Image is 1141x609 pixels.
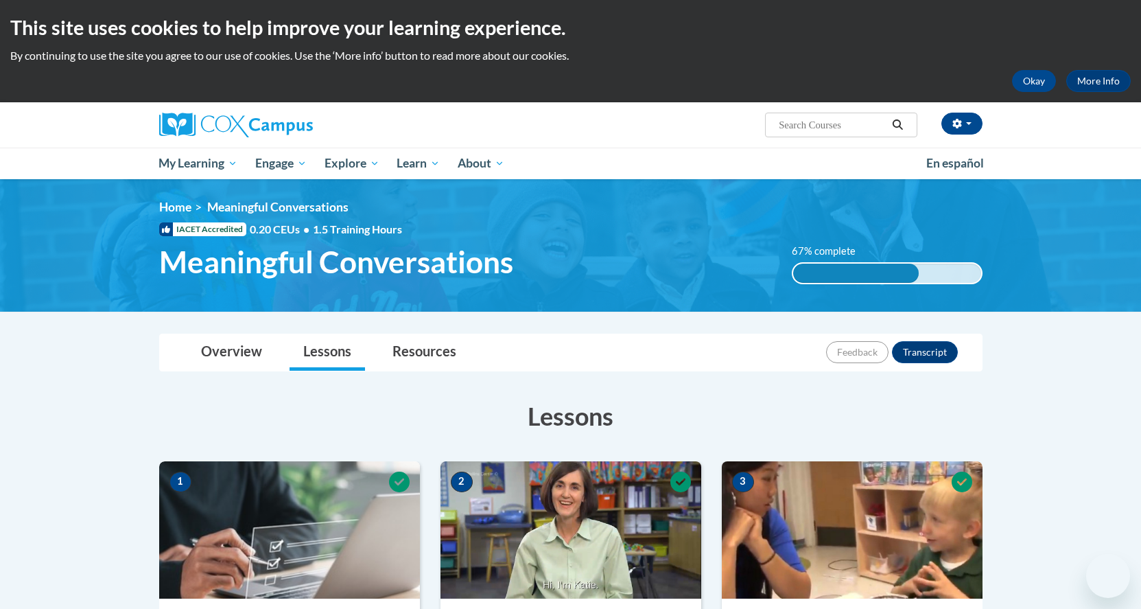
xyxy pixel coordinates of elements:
[1086,554,1130,598] iframe: Button to launch messaging window
[159,200,191,214] a: Home
[316,148,388,179] a: Explore
[1012,70,1056,92] button: Okay
[159,461,420,599] img: Course Image
[388,148,449,179] a: Learn
[207,200,349,214] span: Meaningful Conversations
[793,264,919,283] div: 67% complete
[303,222,309,235] span: •
[159,222,246,236] span: IACET Accredited
[826,341,889,363] button: Feedback
[150,148,247,179] a: My Learning
[1066,70,1131,92] a: More Info
[139,148,1003,179] div: Main menu
[246,148,316,179] a: Engage
[397,155,440,172] span: Learn
[926,156,984,170] span: En español
[777,117,887,133] input: Search Courses
[159,113,313,137] img: Cox Campus
[187,334,276,371] a: Overview
[451,472,473,492] span: 2
[917,149,993,178] a: En español
[792,244,871,259] label: 67% complete
[892,341,958,363] button: Transcript
[159,244,513,280] span: Meaningful Conversations
[169,472,191,492] span: 1
[159,113,420,137] a: Cox Campus
[887,117,908,133] button: Search
[325,155,379,172] span: Explore
[290,334,365,371] a: Lessons
[941,113,983,135] button: Account Settings
[722,461,983,599] img: Course Image
[158,155,237,172] span: My Learning
[10,48,1131,63] p: By continuing to use the site you agree to our use of cookies. Use the ‘More info’ button to read...
[313,222,402,235] span: 1.5 Training Hours
[458,155,504,172] span: About
[10,14,1131,41] h2: This site uses cookies to help improve your learning experience.
[250,222,313,237] span: 0.20 CEUs
[732,472,754,492] span: 3
[449,148,513,179] a: About
[440,461,701,599] img: Course Image
[379,334,470,371] a: Resources
[159,399,983,433] h3: Lessons
[255,155,307,172] span: Engage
